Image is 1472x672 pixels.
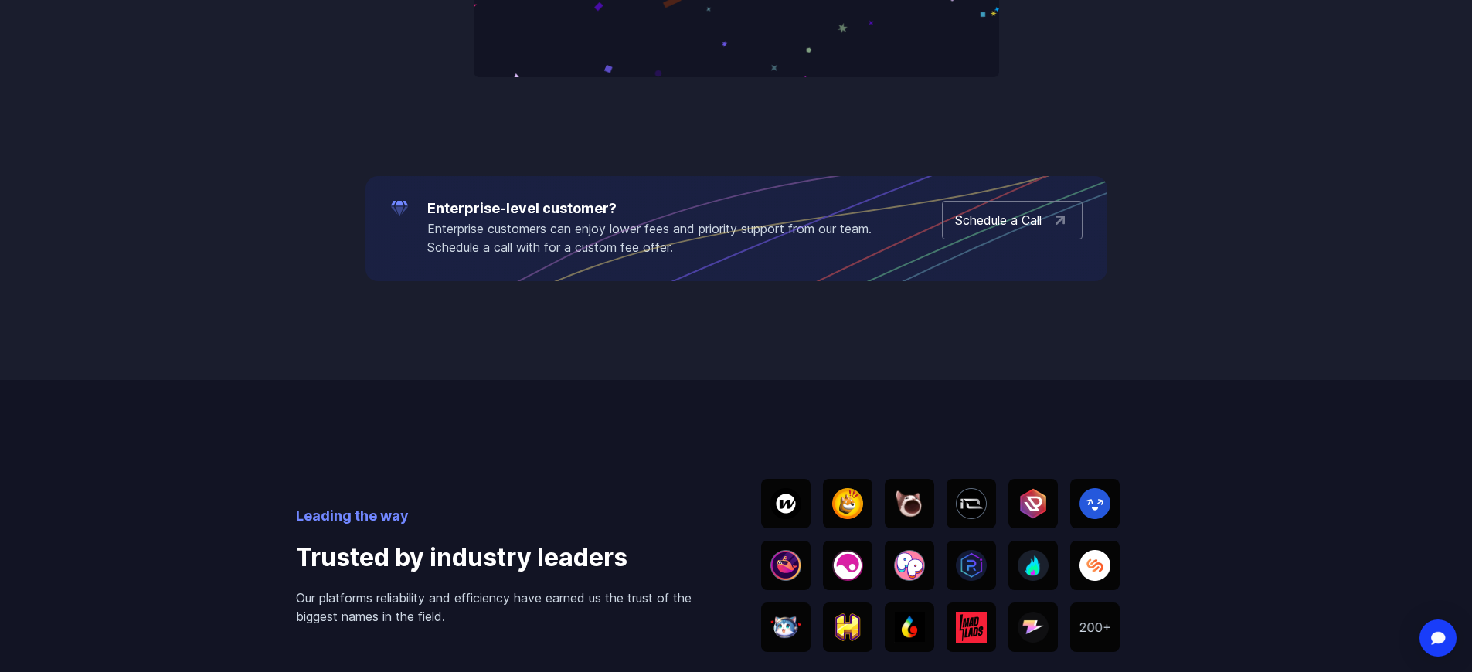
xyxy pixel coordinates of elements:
img: Solend [1079,550,1110,581]
img: Wornhole [770,488,801,519]
img: Elixir Games [832,550,863,581]
img: Whales market [770,550,801,581]
img: arrow [1051,211,1069,229]
a: Schedule a Call [942,201,1083,239]
img: IOnet [956,488,987,519]
div: Open Intercom Messenger [1419,619,1457,657]
img: Zeus [1018,612,1049,643]
p: Schedule a Call [955,211,1042,229]
p: Leading the way [296,505,712,527]
img: 200+ [1079,623,1110,633]
img: Popcat [894,488,925,519]
img: MadLads [956,612,987,643]
img: WEN [770,616,801,639]
img: Turbos [894,612,925,643]
p: Our platforms reliability and efficiency have earned us the trust of the biggest names in the field. [296,589,712,626]
img: BONK [832,488,863,519]
img: Pool Party [894,550,925,581]
h4: Trusted by industry leaders [296,539,712,576]
img: UpRock [1018,488,1049,519]
img: SEND [1079,488,1110,519]
img: Radyum [956,550,987,581]
img: Honeyland [832,613,863,641]
img: SolBlaze [1018,550,1049,581]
